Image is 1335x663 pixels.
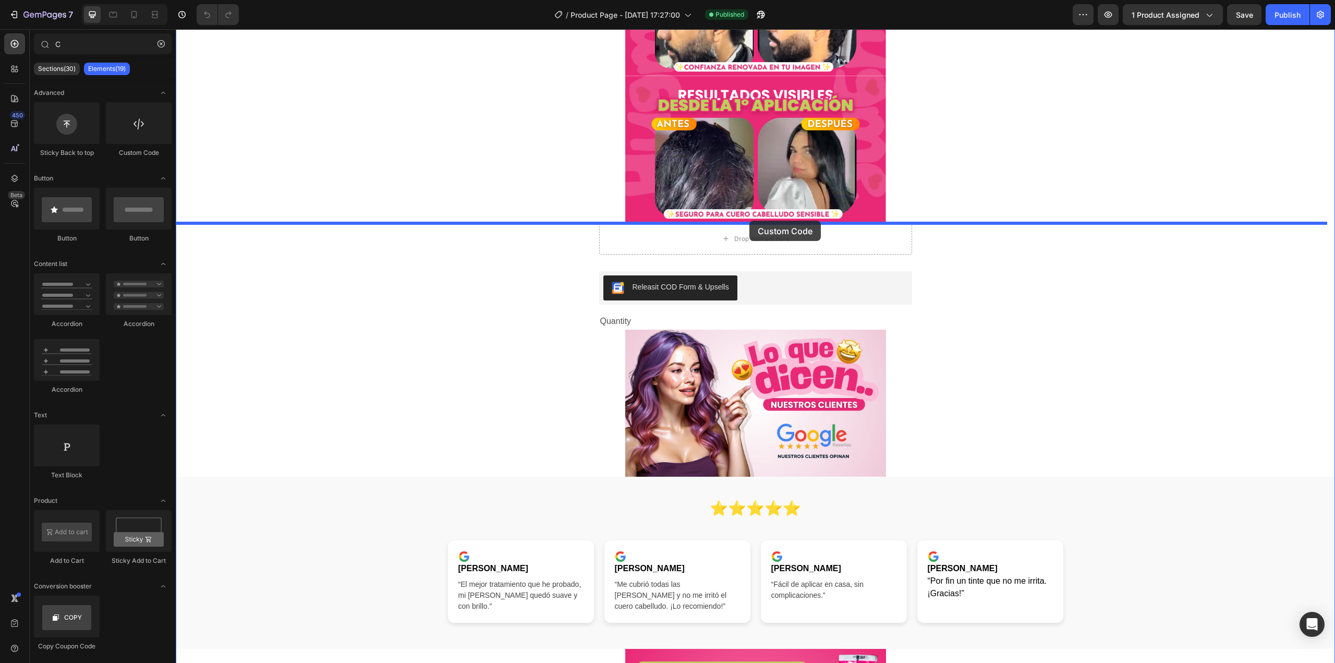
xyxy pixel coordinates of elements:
[1132,9,1199,20] span: 1 product assigned
[68,8,73,21] p: 7
[34,259,67,269] span: Content list
[106,234,172,243] div: Button
[1123,4,1223,25] button: 1 product assigned
[197,4,239,25] div: Undo/Redo
[34,556,100,565] div: Add to Cart
[176,29,1335,663] iframe: Design area
[4,4,78,25] button: 7
[8,191,25,199] div: Beta
[1300,612,1325,637] div: Open Intercom Messenger
[38,65,76,73] p: Sections(30)
[715,10,744,19] span: Published
[111,61,119,69] img: tab_keywords_by_traffic_grey.svg
[34,582,92,591] span: Conversion booster
[155,256,172,272] span: Toggle open
[43,61,52,69] img: tab_domain_overview_orange.svg
[34,33,172,54] input: Search Sections & Elements
[106,556,172,565] div: Sticky Add to Cart
[155,170,172,187] span: Toggle open
[1236,10,1253,19] span: Save
[106,319,172,329] div: Accordion
[17,27,25,35] img: website_grey.svg
[155,407,172,424] span: Toggle open
[88,65,126,73] p: Elements(19)
[34,471,100,480] div: Text Block
[1275,9,1301,20] div: Publish
[55,62,80,68] div: Dominio
[571,9,680,20] span: Product Page - [DATE] 17:27:00
[34,88,64,98] span: Advanced
[34,411,47,420] span: Text
[123,62,166,68] div: Palabras clave
[566,9,568,20] span: /
[34,234,100,243] div: Button
[155,85,172,101] span: Toggle open
[34,496,57,505] span: Product
[155,578,172,595] span: Toggle open
[17,17,25,25] img: logo_orange.svg
[34,385,100,394] div: Accordion
[1227,4,1261,25] button: Save
[155,492,172,509] span: Toggle open
[34,642,100,651] div: Copy Coupon Code
[34,174,53,183] span: Button
[29,17,51,25] div: v 4.0.25
[10,111,25,119] div: 450
[106,148,172,158] div: Custom Code
[27,27,117,35] div: Dominio: [DOMAIN_NAME]
[1266,4,1309,25] button: Publish
[34,148,100,158] div: Sticky Back to top
[34,319,100,329] div: Accordion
